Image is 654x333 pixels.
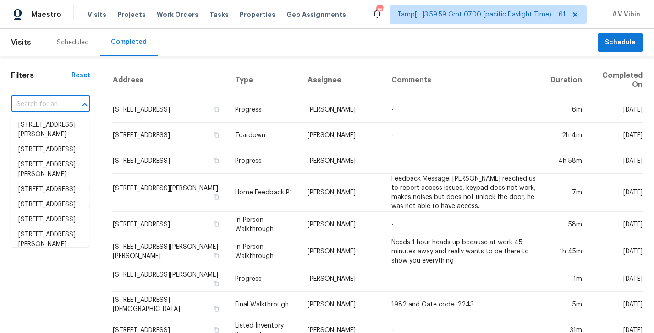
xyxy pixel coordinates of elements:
[78,98,91,111] button: Close
[300,64,384,97] th: Assignee
[117,10,146,19] span: Projects
[384,123,543,148] td: -
[212,105,220,113] button: Copy Address
[589,64,643,97] th: Completed On
[228,174,300,212] td: Home Feedback P1
[589,212,643,237] td: [DATE]
[112,148,228,174] td: [STREET_ADDRESS]
[543,174,589,212] td: 7m
[11,182,89,197] li: [STREET_ADDRESS]
[228,292,300,317] td: Final Walkthrough
[543,292,589,317] td: 5m
[11,142,89,157] li: [STREET_ADDRESS]
[228,237,300,266] td: In-Person Walkthrough
[397,10,566,19] span: Tamp[…]3:59:59 Gmt 0700 (pacific Daylight Time) + 61
[589,266,643,292] td: [DATE]
[589,97,643,123] td: [DATE]
[112,174,228,212] td: [STREET_ADDRESS][PERSON_NAME]
[543,237,589,266] td: 1h 45m
[112,123,228,148] td: [STREET_ADDRESS]
[112,212,228,237] td: [STREET_ADDRESS]
[543,64,589,97] th: Duration
[609,10,640,19] span: A.V Vibin
[111,38,147,47] div: Completed
[589,148,643,174] td: [DATE]
[543,148,589,174] td: 4h 58m
[384,237,543,266] td: Needs 1 hour heads up because at work 45 minutes away and really wants to be there to show you ev...
[598,33,643,52] button: Schedule
[228,123,300,148] td: Teardown
[240,10,275,19] span: Properties
[228,97,300,123] td: Progress
[589,123,643,148] td: [DATE]
[212,279,220,288] button: Copy Address
[57,38,89,47] div: Scheduled
[112,97,228,123] td: [STREET_ADDRESS]
[212,305,220,313] button: Copy Address
[589,237,643,266] td: [DATE]
[11,97,65,112] input: Search for an address...
[300,174,384,212] td: [PERSON_NAME]
[228,64,300,97] th: Type
[11,227,89,252] li: [STREET_ADDRESS][PERSON_NAME]
[31,10,61,19] span: Maestro
[300,97,384,123] td: [PERSON_NAME]
[384,174,543,212] td: Feedback Message: [PERSON_NAME] reached us to report access issues, keypad does not work, makes n...
[589,174,643,212] td: [DATE]
[11,71,71,80] h1: Filters
[300,123,384,148] td: [PERSON_NAME]
[384,148,543,174] td: -
[543,123,589,148] td: 2h 4m
[543,212,589,237] td: 58m
[384,64,543,97] th: Comments
[384,212,543,237] td: -
[300,292,384,317] td: [PERSON_NAME]
[384,266,543,292] td: -
[112,64,228,97] th: Address
[11,157,89,182] li: [STREET_ADDRESS][PERSON_NAME]
[212,252,220,260] button: Copy Address
[212,156,220,165] button: Copy Address
[212,220,220,228] button: Copy Address
[543,97,589,123] td: 6m
[300,237,384,266] td: [PERSON_NAME]
[376,5,383,15] div: 769
[88,10,106,19] span: Visits
[589,292,643,317] td: [DATE]
[112,292,228,317] td: [STREET_ADDRESS][DEMOGRAPHIC_DATA]
[11,212,89,227] li: [STREET_ADDRESS]
[286,10,346,19] span: Geo Assignments
[300,266,384,292] td: [PERSON_NAME]
[212,131,220,139] button: Copy Address
[543,266,589,292] td: 1m
[300,148,384,174] td: [PERSON_NAME]
[605,37,636,48] span: Schedule
[212,193,220,201] button: Copy Address
[209,11,229,18] span: Tasks
[11,197,89,212] li: [STREET_ADDRESS]
[157,10,198,19] span: Work Orders
[11,118,89,142] li: [STREET_ADDRESS][PERSON_NAME]
[228,148,300,174] td: Progress
[384,292,543,317] td: 1982 and Gate code: 2243
[71,71,90,80] div: Reset
[300,212,384,237] td: [PERSON_NAME]
[228,212,300,237] td: In-Person Walkthrough
[228,266,300,292] td: Progress
[112,237,228,266] td: [STREET_ADDRESS][PERSON_NAME][PERSON_NAME]
[112,266,228,292] td: [STREET_ADDRESS][PERSON_NAME]
[11,32,31,53] span: Visits
[384,97,543,123] td: -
